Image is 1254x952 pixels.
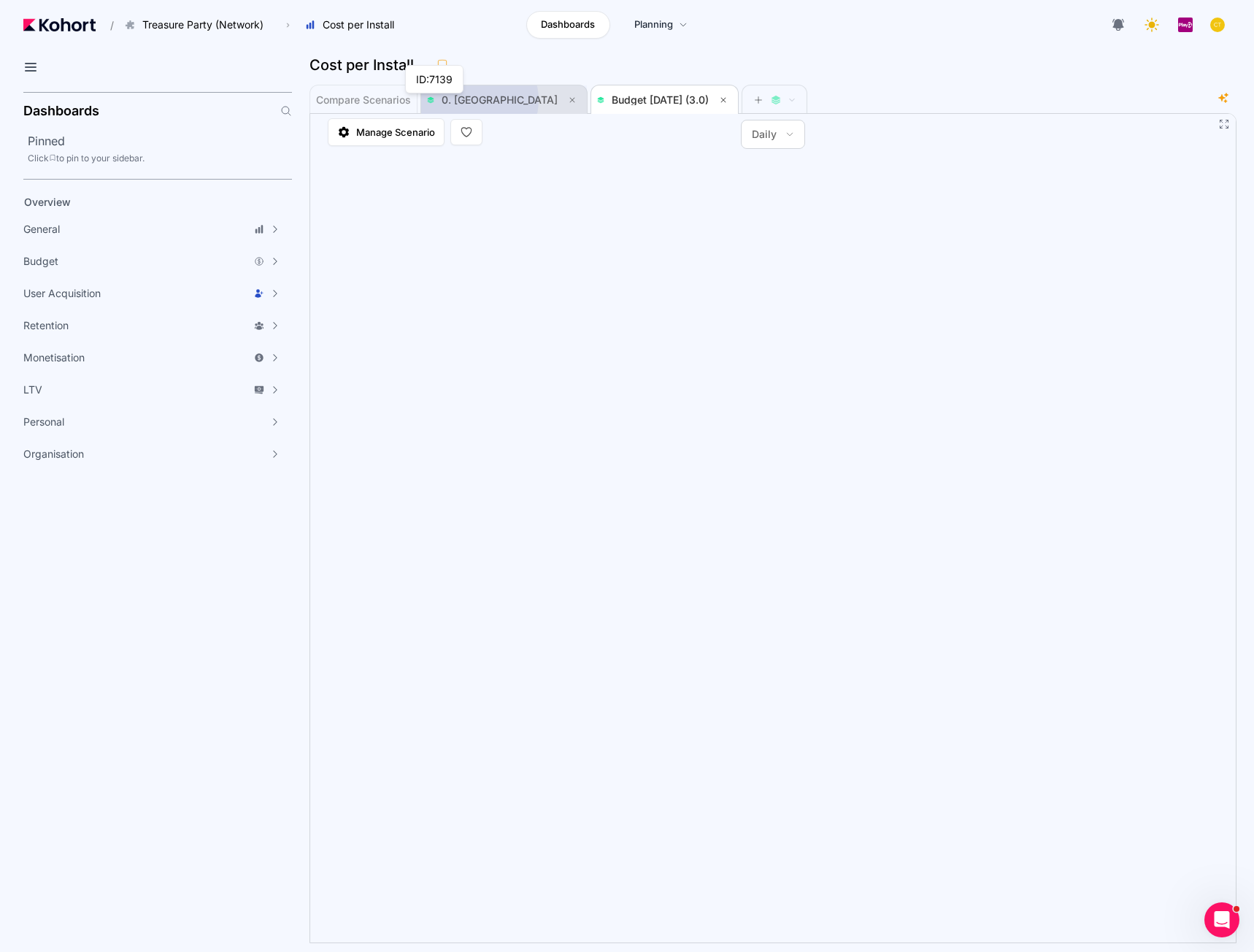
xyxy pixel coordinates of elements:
[23,286,101,301] span: User Acquisition
[752,127,777,142] span: Daily
[1204,902,1239,937] iframe: Intercom live chat
[526,11,610,39] a: Dashboards
[23,222,60,237] span: General
[1178,18,1193,32] img: logo_PlayQ_20230721100321046856.png
[309,58,423,72] h3: Cost per Install
[316,95,411,105] span: Compare Scenarios
[23,350,85,365] span: Monetisation
[283,19,293,31] span: ›
[28,132,292,150] h2: Pinned
[23,318,69,333] span: Retention
[117,12,279,37] button: Treasure Party (Network)
[24,196,71,208] span: Overview
[23,104,99,118] h2: Dashboards
[23,447,84,461] span: Organisation
[619,11,703,39] a: Planning
[442,93,558,106] span: 0. [GEOGRAPHIC_DATA]
[356,125,435,139] span: Manage Scenario
[99,18,114,33] span: /
[612,93,709,106] span: Budget [DATE] (3.0)
[541,18,595,32] span: Dashboards
[328,118,445,146] a: Manage Scenario
[23,254,58,269] span: Budget
[23,415,64,429] span: Personal
[297,12,409,37] button: Cost per Install
[634,18,673,32] span: Planning
[23,18,96,31] img: Kohort logo
[19,191,267,213] a: Overview
[1218,118,1230,130] button: Fullscreen
[323,18,394,32] span: Cost per Install
[28,153,292,164] div: Click to pin to your sidebar.
[142,18,264,32] span: Treasure Party (Network)
[742,120,804,148] button: Daily
[23,383,42,397] span: LTV
[413,69,455,90] div: ID:7139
